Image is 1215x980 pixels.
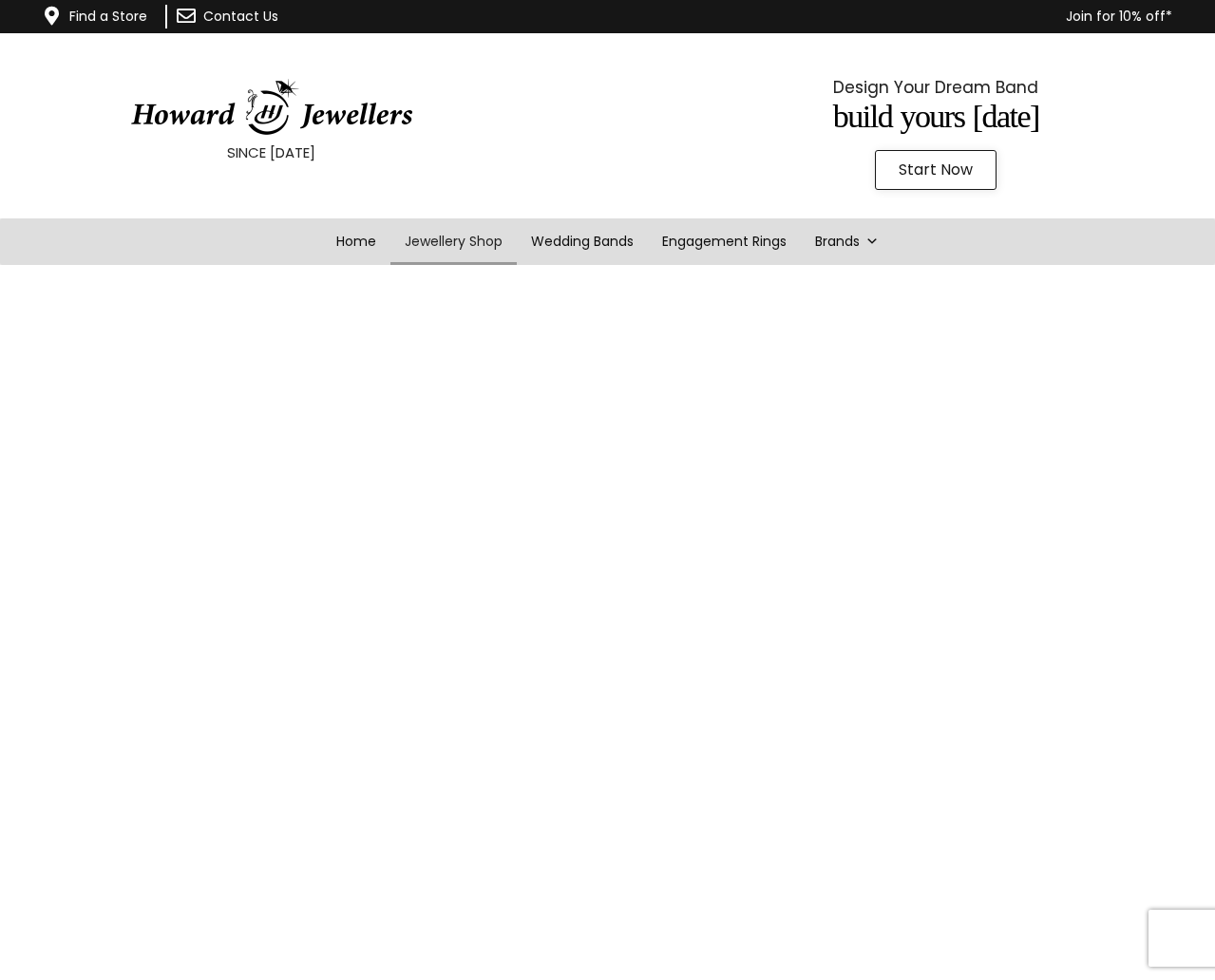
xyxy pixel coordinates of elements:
a: Home [322,218,390,265]
a: Brands [801,218,893,265]
img: HowardJewellersLogo-04 [129,79,414,136]
a: Contact Us [203,7,278,26]
a: Find a Store [69,7,147,26]
p: Design Your Dream Band [712,73,1161,102]
p: Join for 10% off* [389,5,1172,28]
span: Start Now [899,162,973,178]
a: Wedding Bands [517,218,648,265]
a: Start Now [875,150,997,190]
a: Engagement Rings [648,218,801,265]
a: Jewellery Shop [390,218,517,265]
p: SINCE [DATE] [47,141,496,165]
span: Build Yours [DATE] [833,99,1039,134]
